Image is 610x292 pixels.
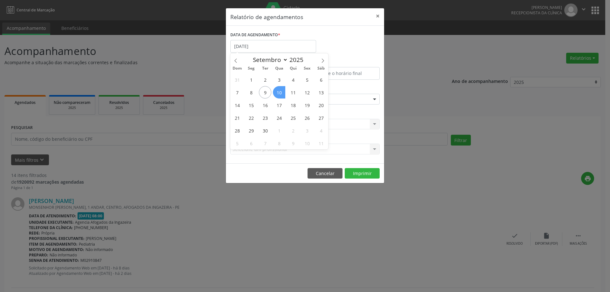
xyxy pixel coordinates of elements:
span: Setembro 12, 2025 [301,86,313,98]
select: Month [250,55,288,64]
span: Setembro 5, 2025 [301,73,313,86]
span: Setembro 26, 2025 [301,112,313,124]
span: Setembro 17, 2025 [273,99,285,111]
span: Setembro 15, 2025 [245,99,257,111]
span: Setembro 29, 2025 [245,124,257,137]
span: Ter [258,66,272,71]
span: Sex [300,66,314,71]
span: Setembro 28, 2025 [231,124,243,137]
span: Setembro 7, 2025 [231,86,243,98]
span: Setembro 3, 2025 [273,73,285,86]
span: Setembro 27, 2025 [315,112,327,124]
span: Setembro 2, 2025 [259,73,271,86]
span: Setembro 11, 2025 [287,86,299,98]
span: Setembro 6, 2025 [315,73,327,86]
span: Outubro 8, 2025 [273,137,285,149]
span: Qui [286,66,300,71]
span: Setembro 22, 2025 [245,112,257,124]
span: Qua [272,66,286,71]
span: Setembro 1, 2025 [245,73,257,86]
span: Sáb [314,66,328,71]
span: Outubro 6, 2025 [245,137,257,149]
span: Setembro 16, 2025 [259,99,271,111]
label: DATA DE AGENDAMENTO [230,30,280,40]
span: Seg [244,66,258,71]
span: Outubro 4, 2025 [315,124,327,137]
span: Setembro 30, 2025 [259,124,271,137]
span: Setembro 14, 2025 [231,99,243,111]
h5: Relatório de agendamentos [230,13,303,21]
span: Setembro 9, 2025 [259,86,271,98]
span: Setembro 19, 2025 [301,99,313,111]
button: Close [371,8,384,24]
button: Imprimir [345,168,380,179]
span: Dom [230,66,244,71]
span: Outubro 1, 2025 [273,124,285,137]
span: Setembro 23, 2025 [259,112,271,124]
span: Outubro 10, 2025 [301,137,313,149]
span: Setembro 21, 2025 [231,112,243,124]
span: Outubro 5, 2025 [231,137,243,149]
span: Setembro 24, 2025 [273,112,285,124]
span: Setembro 8, 2025 [245,86,257,98]
span: Outubro 11, 2025 [315,137,327,149]
span: Setembro 10, 2025 [273,86,285,98]
input: Selecione uma data ou intervalo [230,40,316,53]
span: Outubro 3, 2025 [301,124,313,137]
label: ATÉ [307,57,380,67]
span: Outubro 2, 2025 [287,124,299,137]
button: Cancelar [308,168,342,179]
input: Selecione o horário final [307,67,380,80]
span: Outubro 7, 2025 [259,137,271,149]
input: Year [288,56,309,64]
span: Agosto 31, 2025 [231,73,243,86]
span: Setembro 25, 2025 [287,112,299,124]
span: Outubro 9, 2025 [287,137,299,149]
span: Setembro 13, 2025 [315,86,327,98]
span: Setembro 18, 2025 [287,99,299,111]
span: Setembro 4, 2025 [287,73,299,86]
span: Setembro 20, 2025 [315,99,327,111]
